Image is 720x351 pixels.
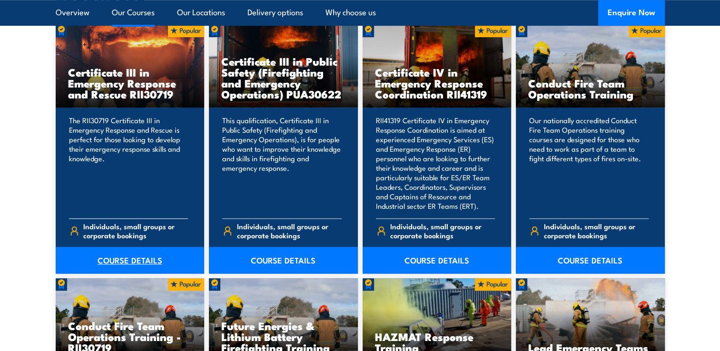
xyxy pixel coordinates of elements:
h3: Certificate III in Emergency Response and Rescue RII30719 [68,67,192,99]
a: COURSE DETAILS [209,247,358,273]
span: Individuals, small groups or corporate bookings [390,222,495,240]
p: Our nationally accredited Conduct Fire Team Operations training courses are designed for those wh... [529,116,649,211]
h3: Certificate III in Public Safety (Firefighting and Emergency Operations) PUA30622 [221,56,345,99]
span: Individuals, small groups or corporate bookings [237,222,342,240]
h3: Certificate IV in Emergency Response Coordination RII41319 [375,67,499,99]
span: Individuals, small groups or corporate bookings [83,222,188,240]
p: The RII30719 Certificate III in Emergency Response and Rescue is perfect for those looking to dev... [69,116,188,211]
a: COURSE DETAILS [363,247,512,273]
a: COURSE DETAILS [516,247,665,273]
a: COURSE DETAILS [56,247,205,273]
p: This qualification, Certificate III in Public Safety (Firefighting and Emergency Operations), is ... [222,116,342,211]
p: RII41319 Certificate IV in Emergency Response Coordination is aimed at experienced Emergency Serv... [376,116,495,211]
span: Individuals, small groups or corporate bookings [544,222,649,240]
h3: Conduct Fire Team Operations Training [528,78,652,99]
